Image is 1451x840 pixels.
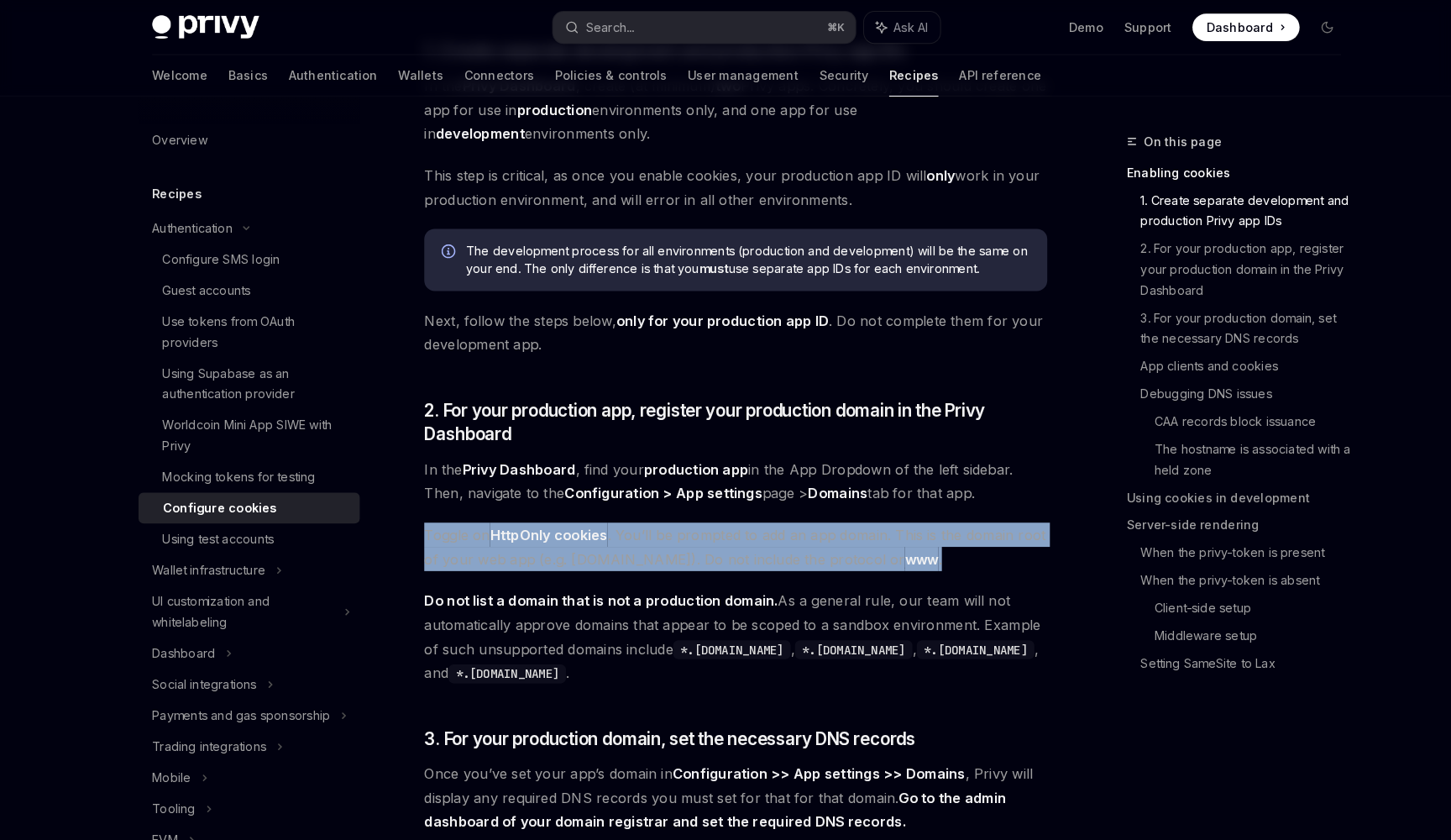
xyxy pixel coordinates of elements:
a: 3. For your production domain, set the necessary DNS records [1108,296,1317,343]
a: Demo [1039,18,1072,35]
a: Security [796,54,844,94]
strong: only for your production app ID [599,303,805,320]
div: Mocking tokens for testing [158,454,306,474]
a: Basics [222,54,260,94]
button: Search...⌘K [537,12,831,42]
h5: Recipes [148,178,196,198]
div: Worldcoin Mini App SIWE with Privy [158,403,339,444]
a: Support [1092,18,1139,35]
a: Dashboard [1159,13,1263,40]
a: Debugging DNS issues [1108,370,1317,396]
code: *.[DOMAIN_NAME] [436,646,550,664]
button: Toggle dark mode [1276,13,1303,40]
code: *.[DOMAIN_NAME] [654,622,768,641]
strong: Do not list a domain that is not a production domain. [412,575,756,592]
svg: Info [429,238,446,255]
button: Ask AI [840,12,914,42]
span: In the , create (at minimum) Privy apps. Concretely, you should create one app for use in environ... [412,71,1018,142]
span: On this page [1112,128,1187,148]
a: Using test accounts [134,509,349,539]
a: When the privy-token is absent [1108,551,1317,578]
div: Overview [148,126,202,146]
strong: development [423,122,510,139]
a: User management [668,54,776,94]
a: Privy Dashboard [449,448,559,465]
span: This step is critical, as once you enable cookies, your production app ID will work in your produ... [412,159,1018,206]
a: Mocking tokens for testing [134,449,349,479]
span: Dashboard [1172,18,1237,35]
a: 2. For your production app, register your production domain in the Privy Dashboard [1108,228,1317,296]
a: Recipes [864,54,912,94]
a: Using Supabase as an authentication provider [134,348,349,398]
img: dark logo [148,15,252,39]
span: In the , find your in the App Dropdown of the left sidebar. Then, navigate to the page > tab for ... [412,444,1018,491]
div: EVM [148,806,173,827]
div: UI customization and whitelabeling [148,575,324,615]
div: Configure SMS login [158,242,272,262]
a: Configure cookies [134,479,349,509]
div: Wallet infrastructure [148,544,258,564]
span: Next, follow the steps below, . Do not complete them for your development app. [412,300,1018,347]
span: Ask AI [868,18,902,35]
a: Overview [134,121,349,151]
span: The development process for all environments (production and development) will be the same on you... [453,236,1001,270]
a: Authentication [280,54,367,94]
strong: Configuration >> App settings >> Domains [653,743,938,760]
strong: production [502,98,575,115]
strong: only [900,162,928,179]
strong: Privy Dashboard [449,448,559,465]
a: Worldcoin Mini App SIWE with Privy [134,398,349,449]
div: Search... [569,17,616,37]
div: Using test accounts [158,514,266,534]
a: The hostname is associated with a held zone [1122,423,1317,470]
a: When the privy-token is present [1108,524,1317,551]
strong: must [679,254,708,268]
a: API reference [932,54,1012,94]
div: Payments and gas sponsorship [148,685,321,706]
span: 2. For your production app, register your production domain in the Privy Dashboard [412,387,1018,434]
div: Dashboard [148,625,209,645]
a: Setting SameSite to Lax [1108,632,1317,659]
strong: production app [626,448,727,465]
span: As a general rule, our team will not automatically approve domains that appear to be scoped to a ... [412,572,1018,666]
div: Trading integrations [148,716,259,736]
div: Guest accounts [158,272,244,292]
a: Policies & controls [539,54,648,94]
a: Using cookies in development [1095,470,1317,497]
span: ⌘ K [804,20,821,34]
strong: Configuration > App settings [548,471,741,488]
a: Configure SMS login [134,237,349,267]
div: Using Supabase as an authentication provider [158,353,339,393]
a: Welcome [148,54,202,94]
a: www [879,535,912,553]
div: Mobile [148,746,186,766]
span: Toggle on . You’ll be prompted to add an app domain. This is the domain root of your web app (e.g... [412,508,1018,555]
a: Middleware setup [1122,605,1317,632]
strong: Domains [785,471,843,488]
a: CAA records block issuance [1122,396,1317,423]
a: Client-side setup [1122,578,1317,605]
a: Wallets [387,54,431,94]
span: Once you’ve set your app’s domain in , Privy will display any required DNS records you must set f... [412,740,1018,811]
a: Use tokens from OAuth providers [134,297,349,348]
a: Server-side rendering [1095,497,1317,524]
code: *.[DOMAIN_NAME] [891,622,1005,641]
div: Use tokens from OAuth providers [158,302,339,343]
div: Configure cookies [158,484,269,504]
div: Authentication [148,212,226,232]
a: App clients and cookies [1108,343,1317,370]
strong: HttpOnly cookies [476,512,590,528]
div: Tooling [148,776,190,796]
a: Enabling cookies [1095,155,1317,181]
span: 3. For your production domain, set the necessary DNS records [412,706,889,730]
a: Connectors [451,54,519,94]
div: Social integrations [148,655,249,675]
code: *.[DOMAIN_NAME] [773,622,887,641]
a: 1. Create separate development and production Privy app IDs [1108,181,1317,228]
a: Guest accounts [134,267,349,297]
